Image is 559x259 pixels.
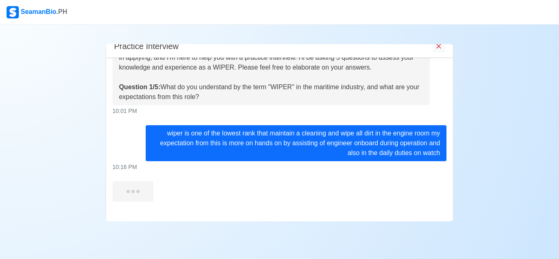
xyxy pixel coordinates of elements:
button: End Interview [433,40,445,52]
h5: Practice Interview [114,41,179,51]
div: wiper is one of the lowest rank that maintain a cleaning and wipe all dirt in the engine room my ... [146,125,446,161]
img: Logo [7,6,19,18]
div: Hello [PERSON_NAME] [PERSON_NAME], I'm Gem from SeamanBioPH. We want you to be successful in appl... [119,43,424,102]
div: 10:16 PM [113,163,447,171]
div: 10:01 PM [113,107,447,115]
div: SeamanBio [7,6,67,18]
span: .PH [56,8,68,15]
strong: Question 1/5: [119,83,160,90]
